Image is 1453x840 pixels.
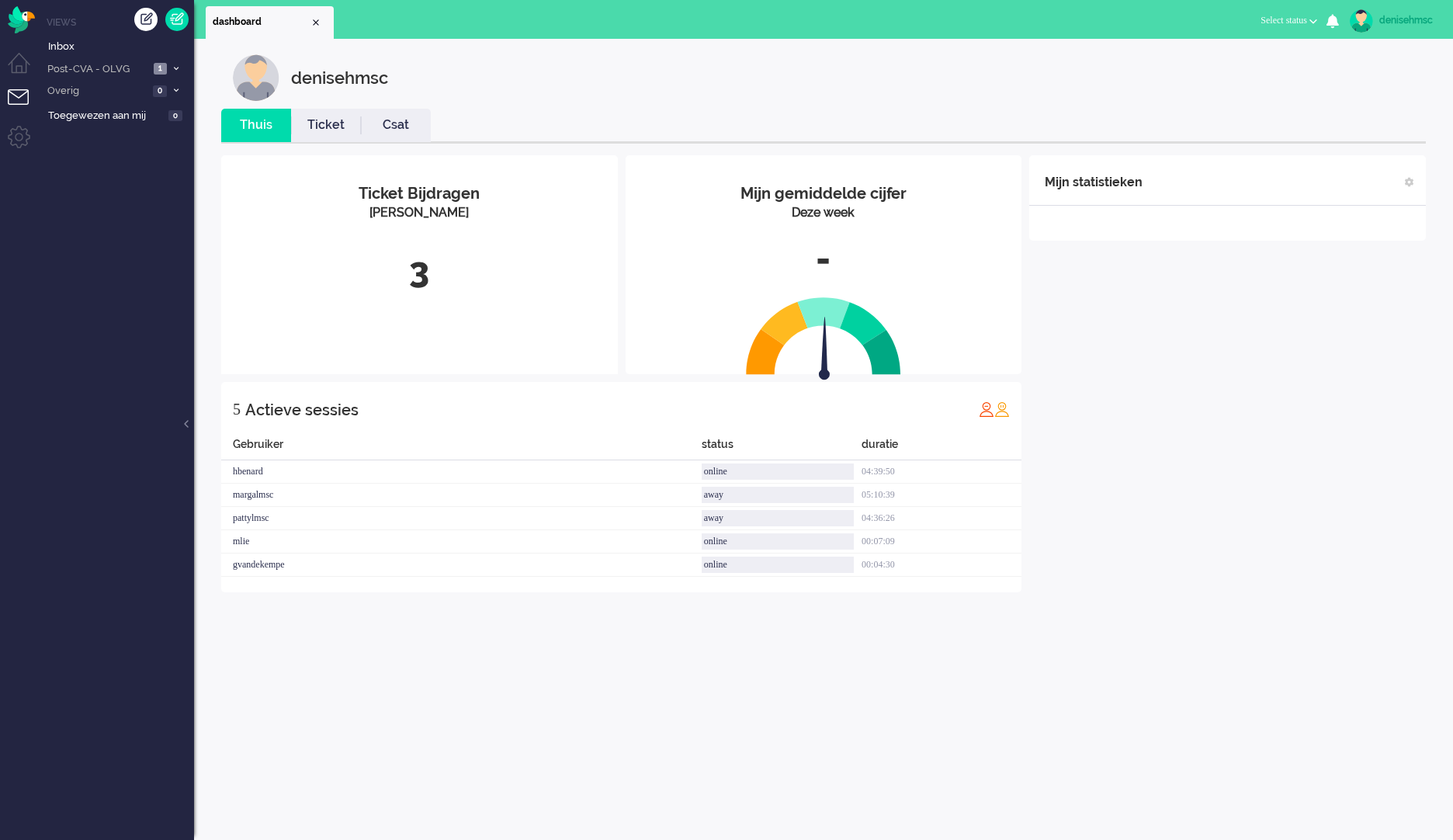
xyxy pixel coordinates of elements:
[702,436,862,460] div: status
[702,487,854,503] div: away
[637,182,1011,205] div: Mijn gemiddelde cijfer
[221,507,702,530] div: pattylmsc
[221,116,291,134] a: Thuis
[862,460,1021,484] div: 04:39:50
[48,40,194,54] span: Inbox
[702,510,854,526] div: away
[862,436,1021,460] div: duratie
[206,6,334,39] li: Dashboard
[8,89,43,124] li: Tickets menu
[221,460,702,484] div: hbenard
[8,126,43,161] li: Admin menu
[291,109,361,142] li: Ticket
[702,557,854,573] div: online
[361,116,431,134] a: Csat
[1379,12,1437,28] div: denisehmsc
[1251,5,1326,39] li: Select status
[746,297,901,375] img: semi_circle.svg
[221,530,702,554] div: mlie
[221,109,291,142] li: Thuis
[221,484,702,507] div: margalmsc
[233,245,606,297] div: 3
[702,533,854,550] div: online
[8,6,35,33] img: flow_omnibird.svg
[791,317,858,384] img: arrow.svg
[637,204,1011,222] div: Deze week
[233,182,606,205] div: Ticket Bijdragen
[45,106,194,123] a: Toegewezen aan mij 0
[165,8,189,31] a: Quick Ticket
[134,8,158,31] div: Creëer ticket
[45,62,149,77] span: Post-CVA - OLVG
[233,54,279,101] img: customer.svg
[47,16,194,29] li: Views
[862,554,1021,577] div: 00:04:30
[637,234,1011,285] div: -
[862,530,1021,554] div: 00:07:09
[1347,9,1437,33] a: denisehmsc
[233,394,241,425] div: 5
[221,436,702,460] div: Gebruiker
[310,16,322,29] div: Close tab
[979,401,994,417] img: profile_red.svg
[8,10,35,22] a: Omnidesk
[1251,9,1326,32] button: Select status
[1350,9,1373,33] img: avatar
[994,401,1010,417] img: profile_orange.svg
[8,53,43,88] li: Dashboard menu
[291,116,361,134] a: Ticket
[45,37,194,54] a: Inbox
[213,16,310,29] span: dashboard
[361,109,431,142] li: Csat
[153,85,167,97] span: 0
[1045,167,1143,198] div: Mijn statistieken
[48,109,164,123] span: Toegewezen aan mij
[245,394,359,425] div: Actieve sessies
[862,484,1021,507] div: 05:10:39
[221,554,702,577] div: gvandekempe
[154,63,167,75] span: 1
[233,204,606,222] div: [PERSON_NAME]
[1261,15,1307,26] span: Select status
[291,54,388,101] div: denisehmsc
[862,507,1021,530] div: 04:36:26
[168,110,182,122] span: 0
[702,463,854,480] div: online
[45,84,148,99] span: Overig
